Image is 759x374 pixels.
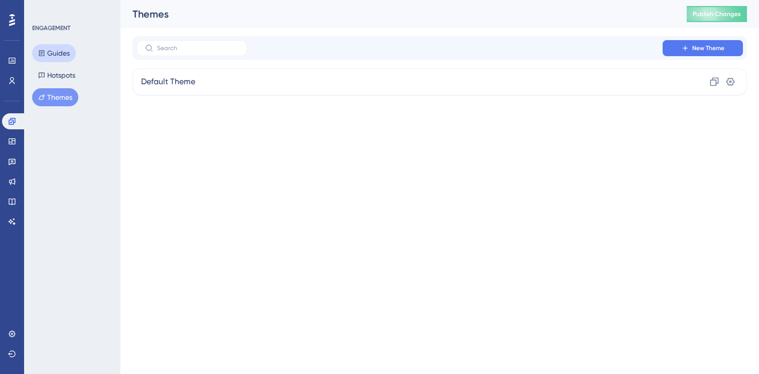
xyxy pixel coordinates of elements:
button: Guides [32,44,76,62]
input: Search [157,45,238,52]
button: New Theme [663,40,743,56]
span: New Theme [692,44,724,52]
button: Publish Changes [687,6,747,22]
div: Themes [133,7,662,21]
button: Themes [32,88,78,106]
span: Default Theme [141,76,195,88]
div: ENGAGEMENT [32,24,70,32]
button: Hotspots [32,66,81,84]
span: Publish Changes [693,10,741,18]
